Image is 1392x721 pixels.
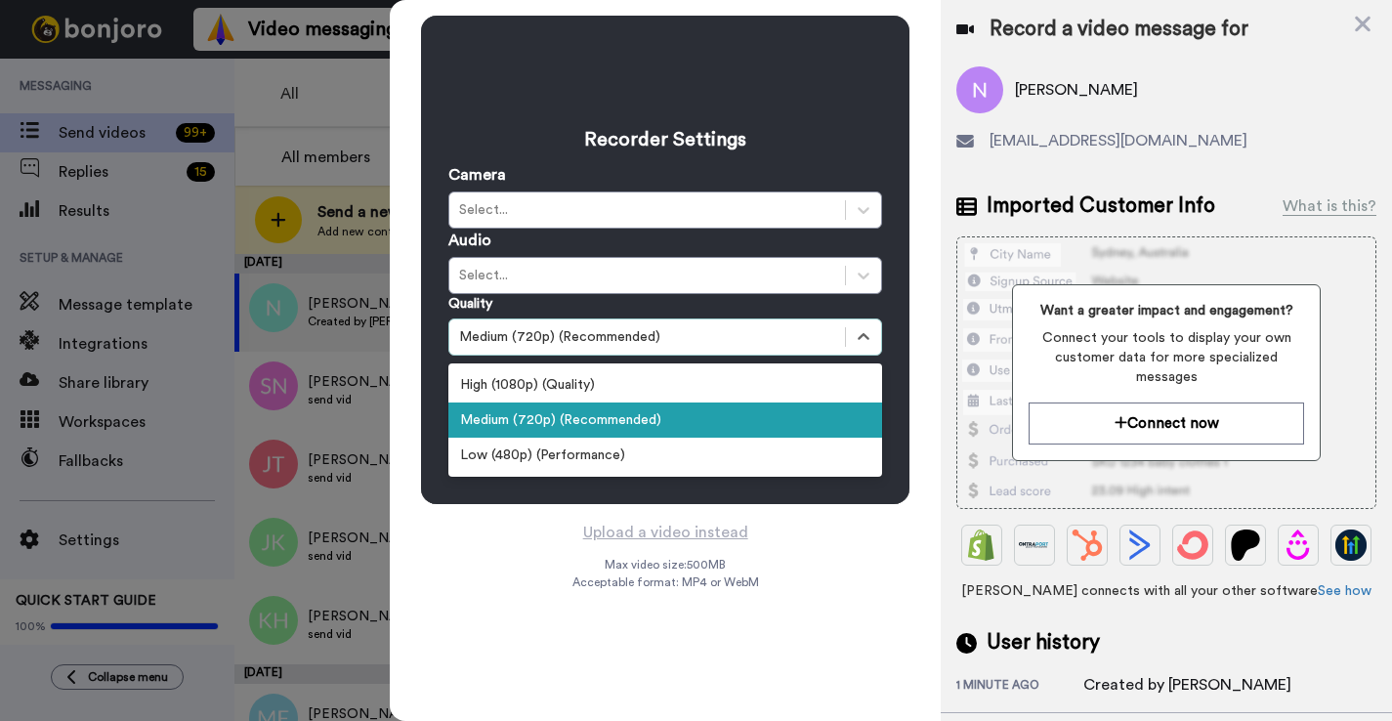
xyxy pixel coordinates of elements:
img: Shopify [966,530,997,561]
div: Medium (720p) (Recommended) [448,403,882,438]
div: Low (480p) (Performance) [448,438,882,473]
img: Drip [1283,530,1314,561]
div: Select... [459,200,835,220]
span: Connect your tools to display your own customer data for more specialized messages [1029,328,1305,387]
span: [PERSON_NAME] connects with all your other software [956,581,1376,601]
div: Medium (720p) (Recommended) [459,327,835,347]
span: Max video size: 500 MB [605,557,726,573]
img: Hubspot [1072,530,1103,561]
span: Want a greater impact and engagement? [1029,301,1305,320]
button: Connect now [1029,403,1305,445]
div: What is this? [1283,194,1376,218]
p: Rate your conversation [85,56,337,75]
span: Acceptable format: MP4 or WebM [572,574,759,590]
p: Message from Operator, sent 1h ago [85,75,337,93]
button: Upload a video instead [577,520,754,545]
span: Imported Customer Info [987,191,1215,221]
img: Patreon [1230,530,1261,561]
div: High (1080p) (Quality) [448,367,882,403]
div: Created by [PERSON_NAME] [1083,673,1291,697]
h3: Recorder Settings [448,126,882,153]
img: ConvertKit [1177,530,1208,561]
img: ActiveCampaign [1124,530,1156,561]
label: Camera [448,163,506,187]
img: GoHighLevel [1335,530,1367,561]
div: 1 minute ago [956,677,1083,697]
a: See how [1318,584,1371,598]
img: Ontraport [1019,530,1050,561]
span: [EMAIL_ADDRESS][DOMAIN_NAME] [990,129,1247,152]
img: Profile image for Operator [44,59,75,90]
label: Audio [448,229,491,252]
div: Select... [459,266,835,285]
div: message notification from Operator, 1h ago. Rate your conversation [29,41,361,106]
label: Quality [448,294,492,314]
span: User history [987,628,1100,657]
